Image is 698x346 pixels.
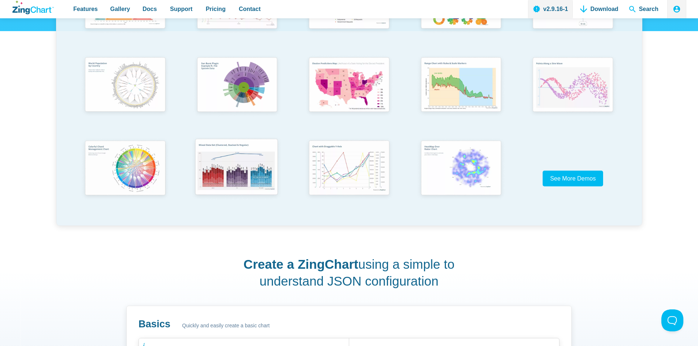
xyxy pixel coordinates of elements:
a: Mixed Data Set (Clustered, Stacked, and Regular) [181,137,293,220]
span: Docs [143,4,157,14]
a: Colorful Chord Management Chart [69,137,181,220]
span: Pricing [206,4,225,14]
a: Election Predictions Map [293,54,405,137]
img: World Population by Country [80,54,170,118]
h3: Basics [139,318,170,331]
h2: using a simple to understand JSON configuration [242,256,456,289]
span: Quickly and easily create a basic chart [182,321,270,330]
img: Mixed Data Set (Clustered, Stacked, and Regular) [190,135,282,201]
img: Heatmap Over Radar Chart [416,137,506,201]
span: Contact [239,4,261,14]
img: Sun Burst Plugin Example ft. File System Data [192,54,282,118]
iframe: Toggle Customer Support [661,309,683,331]
span: Support [170,4,192,14]
a: Range Chart with Rultes & Scale Markers [405,54,517,137]
img: Colorful Chord Management Chart [80,137,170,201]
img: Chart with Draggable Y-Axis [304,137,394,201]
span: See More Demos [550,175,596,182]
img: Election Predictions Map [304,54,394,118]
a: Points Along a Sine Wave [517,54,629,137]
span: Gallery [110,4,130,14]
img: Points Along a Sine Wave [528,54,617,118]
a: See More Demos [543,171,603,186]
a: Sun Burst Plugin Example ft. File System Data [181,54,293,137]
a: World Population by Country [69,54,181,137]
strong: Create a ZingChart [244,257,358,271]
a: Heatmap Over Radar Chart [405,137,517,220]
a: ZingChart Logo. Click to return to the homepage [12,1,54,14]
a: Chart with Draggable Y-Axis [293,137,405,220]
img: Range Chart with Rultes & Scale Markers [416,54,506,118]
span: Features [73,4,98,14]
